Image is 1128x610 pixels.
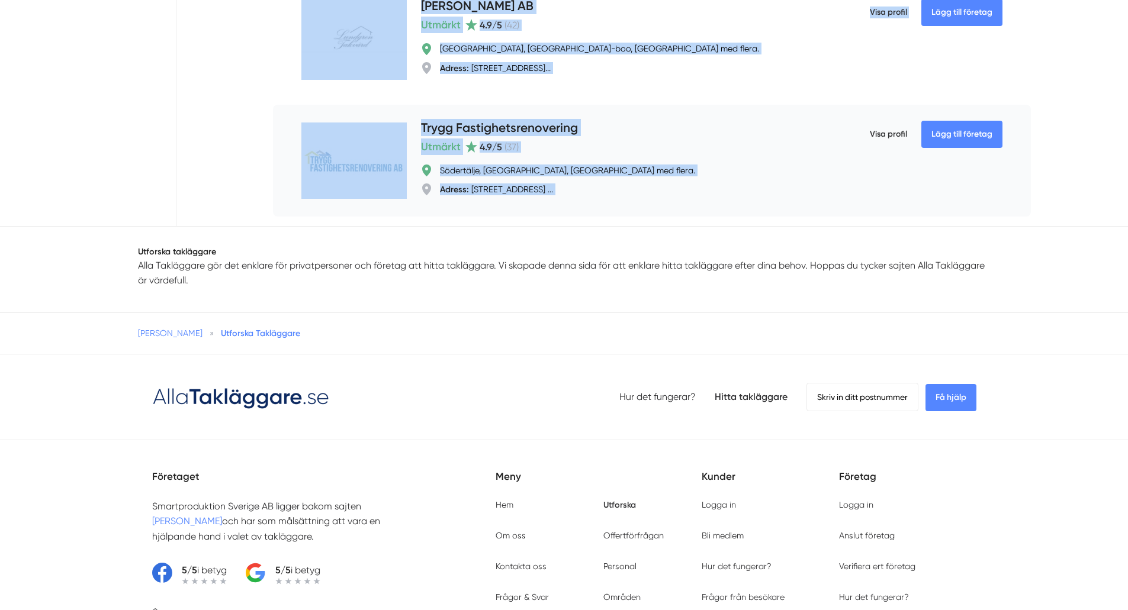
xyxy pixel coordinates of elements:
[246,563,320,585] a: 5/5i betyg
[870,119,907,150] span: Visa profil
[496,561,547,571] a: Kontakta oss
[702,500,736,509] a: Logga in
[138,246,991,257] h1: Utforska takläggare
[210,327,214,339] span: »
[839,531,895,540] a: Anslut företag
[138,327,991,339] nav: Breadcrumb
[603,592,641,602] a: Områden
[839,500,873,509] a: Logga in
[421,17,461,33] span: Utmärkt
[496,531,526,540] a: Om oss
[925,384,976,411] span: Få hjälp
[138,258,991,288] p: Alla Takläggare gör det enklare för privatpersoner och företag att hitta takläggare. Vi skapade d...
[702,531,744,540] a: Bli medlem
[152,383,330,411] img: Logotyp Alla Takläggare
[603,561,637,571] a: Personal
[440,164,695,176] div: Södertälje, [GEOGRAPHIC_DATA], [GEOGRAPHIC_DATA] med flera.
[221,328,300,338] a: Utforska Takläggare
[839,469,976,499] h5: Företag
[152,515,222,527] a: [PERSON_NAME]
[702,469,839,499] h5: Kunder
[603,531,664,540] a: Offertförfrågan
[702,561,772,571] a: Hur det fungerar?
[152,469,496,499] h5: Företaget
[603,499,636,510] a: Utforska
[806,383,918,411] span: Skriv in ditt postnummer
[480,141,502,153] span: 4.9 /5
[421,138,461,155] span: Utmärkt
[619,391,696,402] a: Hur det fungerar?
[440,63,469,73] strong: Adress:
[496,500,513,509] a: Hem
[152,499,417,544] p: Smartproduktion Sverige AB ligger bakom sajten och har som målsättning att vara en hjälpande hand...
[440,184,469,195] strong: Adress:
[715,391,788,402] a: Hitta takläggare
[496,592,549,602] a: Frågor & Svar
[839,561,915,571] a: Verifiera ert företag
[152,563,227,585] a: 5/5i betyg
[182,563,227,577] p: i betyg
[421,119,578,138] h4: Trygg Fastighetsrenovering
[440,183,553,195] div: [STREET_ADDRESS] ...
[496,469,702,499] h5: Meny
[702,592,785,602] a: Frågor från besökare
[182,564,197,576] strong: 5/5
[504,141,519,153] span: ( 37 )
[504,20,519,31] span: ( 42 )
[275,563,320,577] p: i betyg
[480,20,502,31] span: 4.9 /5
[301,122,406,198] img: Trygg Fastighetsrenovering
[921,121,1002,148] : Lägg till företag
[440,62,551,74] div: [STREET_ADDRESS]...
[839,592,909,602] a: Hur det fungerar?
[138,328,203,338] a: [PERSON_NAME]
[440,43,759,54] div: [GEOGRAPHIC_DATA], [GEOGRAPHIC_DATA]-boo, [GEOGRAPHIC_DATA] med flera.
[275,564,291,576] strong: 5/5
